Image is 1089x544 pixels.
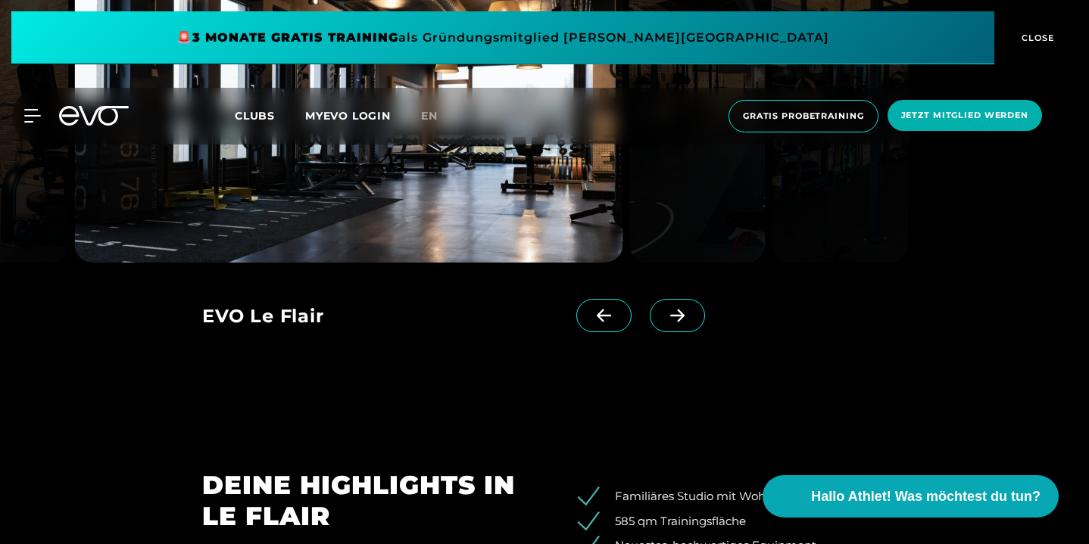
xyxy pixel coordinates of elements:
span: en [421,109,438,123]
button: Hallo Athlet! Was möchtest du tun? [763,475,1059,518]
h2: DEINE HIGHLIGHTS IN LE FLAIR [202,470,523,532]
button: CLOSE [994,11,1078,64]
li: 585 qm Trainingsfläche [588,513,887,530]
span: Jetzt Mitglied werden [901,109,1028,122]
li: Familiäres Studio mit Wohnzimmer-Charakter [588,488,887,505]
a: Clubs [235,108,305,123]
span: Gratis Probetraining [743,110,864,123]
span: CLOSE [1018,31,1055,45]
a: en [421,107,456,125]
a: Jetzt Mitglied werden [883,100,1047,132]
span: Hallo Athlet! Was möchtest du tun? [811,486,1041,507]
a: Gratis Probetraining [724,100,883,132]
span: Clubs [235,109,275,123]
a: MYEVO LOGIN [305,109,391,123]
